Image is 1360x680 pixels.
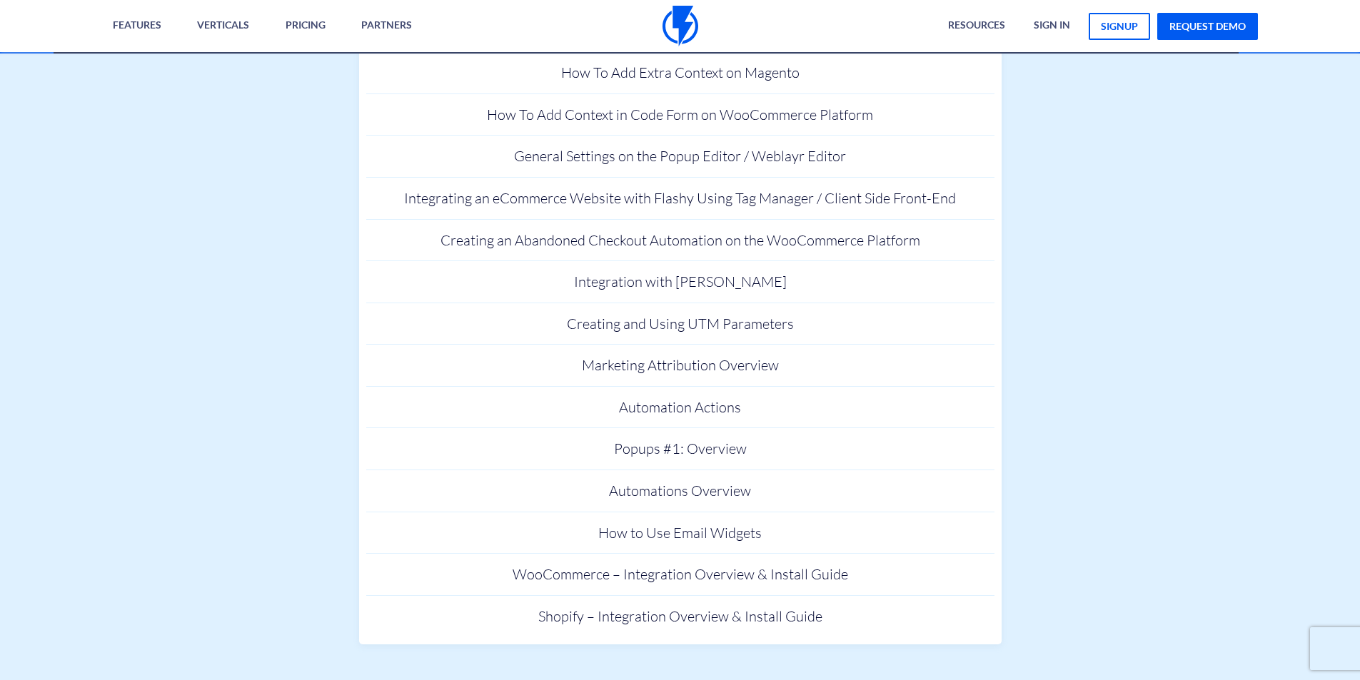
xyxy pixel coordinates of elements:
[366,136,994,178] a: General Settings on the Popup Editor / Weblayr Editor
[366,470,994,512] a: Automations Overview
[366,554,994,596] a: WooCommerce – Integration Overview & Install Guide
[1157,13,1258,40] a: request demo
[366,94,994,136] a: How To Add Context in Code Form on WooCommerce Platform
[366,220,994,262] a: Creating an Abandoned Checkout Automation on the WooCommerce Platform
[366,596,994,638] a: Shopify – Integration Overview & Install Guide
[1089,13,1150,40] a: signup
[366,428,994,470] a: Popups #1: Overview
[366,261,994,303] a: Integration with [PERSON_NAME]
[366,387,994,429] a: Automation Actions
[366,52,994,94] a: How To Add Extra Context on Magento
[366,303,994,345] a: Creating and Using UTM Parameters
[366,345,994,387] a: Marketing Attribution Overview
[366,178,994,220] a: Integrating an eCommerce Website with Flashy Using Tag Manager / Client Side Front-End
[366,512,994,554] a: How to Use Email Widgets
